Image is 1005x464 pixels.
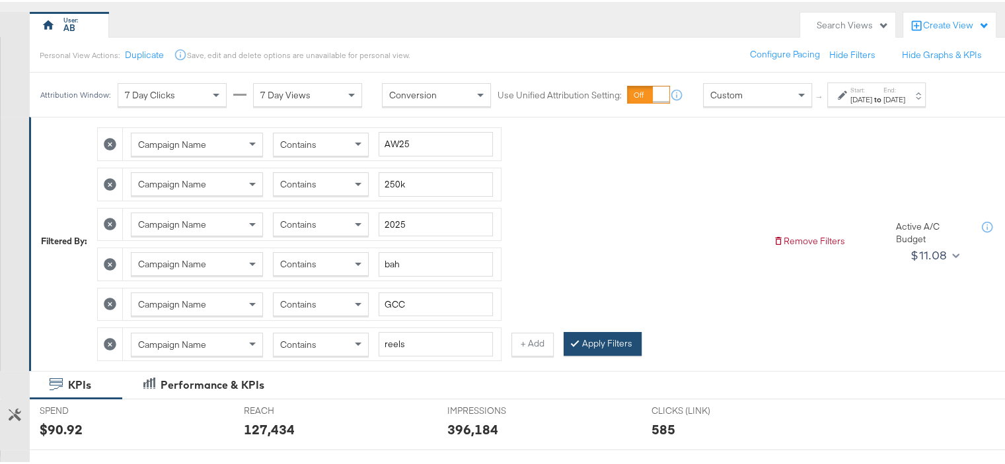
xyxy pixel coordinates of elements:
[741,41,829,65] button: Configure Pacing
[813,93,826,98] span: ↑
[63,20,75,32] div: AB
[138,137,206,149] span: Campaign Name
[40,403,139,415] span: SPEND
[379,250,493,275] input: Enter a search term
[41,233,87,246] div: Filtered By:
[498,87,622,100] label: Use Unified Attribution Setting:
[883,92,905,103] div: [DATE]
[379,170,493,195] input: Enter a search term
[40,418,83,437] div: $90.92
[187,48,410,59] div: Save, edit and delete options are unavailable for personal view.
[902,47,982,59] button: Hide Graphs & KPIs
[138,176,206,188] span: Campaign Name
[447,403,546,415] span: IMPRESSIONS
[280,256,316,268] span: Contains
[389,87,437,99] span: Conversion
[280,337,316,348] span: Contains
[125,47,164,59] button: Duplicate
[125,87,175,99] span: 7 Day Clicks
[911,244,947,263] div: $11.08
[244,418,295,437] div: 127,434
[280,176,316,188] span: Contains
[905,243,962,264] button: $11.08
[651,403,751,415] span: CLICKS (LINK)
[40,88,111,98] div: Attribution Window:
[260,87,311,99] span: 7 Day Views
[511,331,554,354] button: + Add
[379,330,493,354] input: Enter a search term
[68,376,91,391] div: KPIs
[280,216,316,228] span: Contains
[40,48,120,59] div: Personal View Actions:
[138,256,206,268] span: Campaign Name
[379,130,493,154] input: Enter a search term
[447,418,498,437] div: 396,184
[138,296,206,308] span: Campaign Name
[850,84,872,92] label: Start:
[161,376,264,391] div: Performance & KPIs
[829,47,875,59] button: Hide Filters
[138,216,206,228] span: Campaign Name
[379,211,493,235] input: Enter a search term
[564,330,642,354] button: Apply Filters
[896,218,969,243] div: Active A/C Budget
[872,92,883,102] strong: to
[280,296,316,308] span: Contains
[244,403,343,415] span: REACH
[651,418,675,437] div: 585
[379,290,493,315] input: Enter a search term
[710,87,743,99] span: Custom
[923,17,989,30] div: Create View
[883,84,905,92] label: End:
[138,337,206,348] span: Campaign Name
[280,137,316,149] span: Contains
[817,17,889,30] div: Search Views
[850,92,872,103] div: [DATE]
[773,233,845,246] button: Remove Filters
